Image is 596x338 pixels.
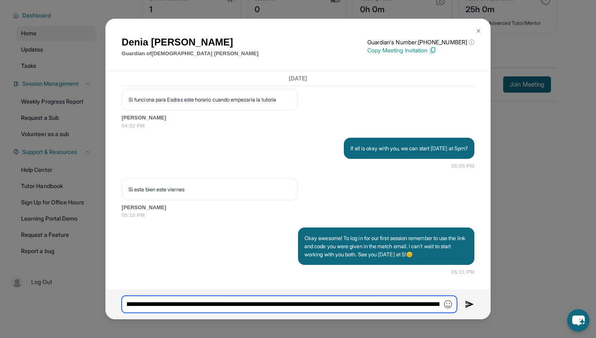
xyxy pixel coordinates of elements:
[129,95,291,104] p: Si funciona para Esdras este horario cuando empezaria la tutoria
[129,185,291,193] p: Si esta bien este viernes
[451,268,474,276] span: 05:31 PM
[465,299,474,309] img: Send icon
[469,38,474,46] span: ⓘ
[304,234,468,258] p: Okay awesome! To log in for our first session remember to use the link and code you were given in...
[122,114,474,122] span: [PERSON_NAME]
[122,122,474,130] span: 04:52 PM
[567,309,590,331] button: chat-button
[122,204,474,212] span: [PERSON_NAME]
[122,50,259,58] p: Guardian of [DEMOGRAPHIC_DATA] [PERSON_NAME]
[475,28,482,34] img: Close Icon
[350,144,468,152] p: If all is okay with you, we can start [DATE] at 5pm?
[429,47,436,54] img: Copy Icon
[367,38,474,46] p: Guardian's Number: [PHONE_NUMBER]
[444,300,452,308] img: Emoji
[451,162,474,170] span: 05:05 PM
[367,46,474,54] p: Copy Meeting Invitation
[122,211,474,219] span: 05:10 PM
[122,74,474,82] h3: [DATE]
[122,35,259,50] h1: Denia [PERSON_NAME]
